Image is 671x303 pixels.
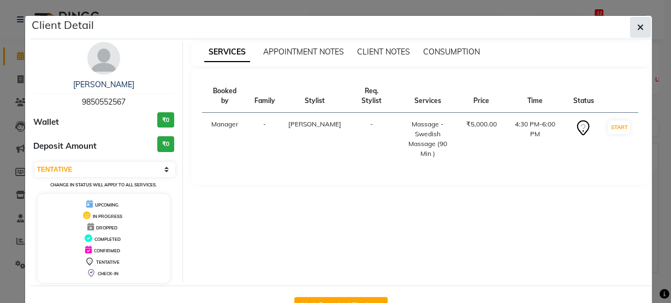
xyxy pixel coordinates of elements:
[202,80,247,113] th: Booked by
[50,182,157,187] small: Change in status will apply to all services.
[32,17,94,33] h5: Client Detail
[281,80,347,113] th: Stylist
[566,80,600,113] th: Status
[33,116,59,129] span: Wallet
[95,202,118,208] span: UPCOMING
[202,113,247,166] td: Manager
[94,237,121,242] span: COMPLETED
[157,136,174,152] h3: ₹0
[608,120,630,134] button: START
[357,47,410,57] span: CLIENT NOTES
[87,42,120,75] img: avatar
[96,259,120,265] span: TENTATIVE
[466,119,497,129] div: ₹5,000.00
[395,80,460,113] th: Services
[402,119,453,159] div: Massage - Swedish Massage (90 Min )
[347,80,395,113] th: Req. Stylist
[503,113,567,166] td: 4:30 PM-6:00 PM
[460,80,503,113] th: Price
[347,113,395,166] td: -
[503,80,567,113] th: Time
[247,113,281,166] td: -
[423,47,480,57] span: CONSUMPTION
[33,140,97,153] span: Deposit Amount
[157,112,174,128] h3: ₹0
[204,43,250,62] span: SERVICES
[263,47,344,57] span: APPOINTMENT NOTES
[73,80,134,89] a: [PERSON_NAME]
[93,214,122,219] span: IN PROGRESS
[247,80,281,113] th: Family
[288,120,341,128] span: [PERSON_NAME]
[82,97,126,107] span: 9850552567
[94,248,120,253] span: CONFIRMED
[96,225,117,231] span: DROPPED
[98,271,118,276] span: CHECK-IN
